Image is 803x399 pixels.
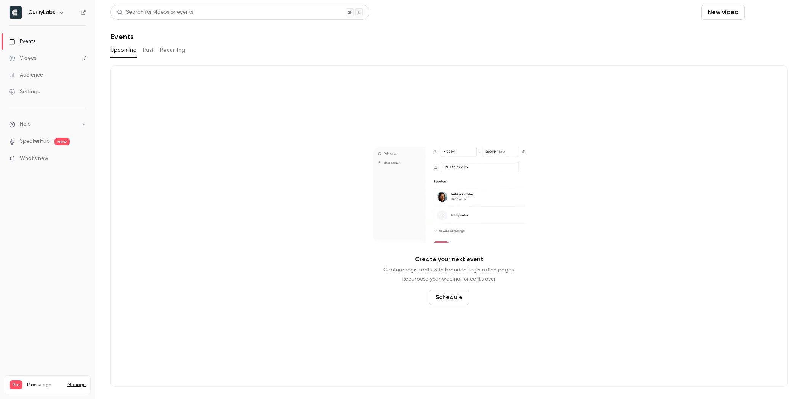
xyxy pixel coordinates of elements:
p: Capture registrants with branded registration pages. Repurpose your webinar once it's over. [383,265,515,284]
h6: CurifyLabs [28,9,55,16]
div: Settings [9,88,40,96]
a: SpeakerHub [20,137,50,145]
button: Upcoming [110,44,137,56]
iframe: Noticeable Trigger [77,155,86,162]
span: new [54,138,70,145]
span: Plan usage [27,382,63,388]
a: Manage [67,382,86,388]
div: Search for videos or events [117,8,193,16]
div: Events [9,38,35,45]
button: New video [701,5,745,20]
h1: Events [110,32,134,41]
img: CurifyLabs [10,6,22,19]
p: Create your next event [415,255,483,264]
span: Help [20,120,31,128]
li: help-dropdown-opener [9,120,86,128]
div: Audience [9,71,43,79]
span: Pro [10,380,22,389]
button: Schedule [748,5,788,20]
button: Recurring [160,44,185,56]
button: Schedule [429,290,469,305]
div: Videos [9,54,36,62]
span: What's new [20,155,48,163]
button: Past [143,44,154,56]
